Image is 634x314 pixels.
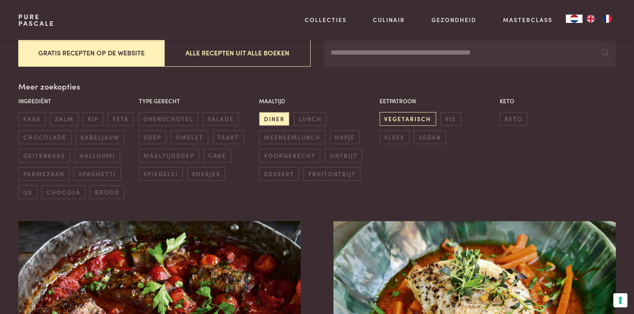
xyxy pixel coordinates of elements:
[330,130,360,144] span: hapje
[566,15,582,23] div: Language
[259,130,325,144] span: meeneemlunch
[380,130,410,144] span: vlees
[380,112,436,126] span: vegetarisch
[187,167,225,181] span: koekjes
[18,112,45,126] span: kaas
[74,167,121,181] span: spaghetti
[500,97,616,105] p: Keto
[164,39,310,67] button: Alle recepten uit alle boeken
[50,112,78,126] span: zalm
[259,112,289,126] span: diner
[18,39,164,67] button: Gratis recepten op de website
[259,97,375,105] p: Maaltijd
[373,15,405,24] a: Culinair
[414,130,446,144] span: vegan
[139,130,166,144] span: soep
[83,112,103,126] span: kip
[76,130,124,144] span: kabeljauw
[139,97,255,105] p: Type gerecht
[42,185,85,199] span: chocola
[294,112,326,126] span: lunch
[582,15,616,23] ul: Language list
[18,13,54,27] a: PurePascale
[90,185,124,199] span: brood
[171,130,208,144] span: omelet
[18,149,70,162] span: geitenkaas
[74,149,120,162] span: halloumi
[305,15,347,24] a: Collecties
[139,112,198,126] span: ovenschotel
[503,15,553,24] a: Masterclass
[380,97,496,105] p: Eetpatroon
[566,15,582,23] a: NL
[500,112,527,126] span: keto
[259,149,320,162] span: voorgerecht
[204,149,231,162] span: cake
[139,167,183,181] span: spiegelei
[203,112,239,126] span: salade
[566,15,616,23] aside: Language selected: Nederlands
[108,112,133,126] span: feta
[18,167,69,181] span: parmezaan
[325,149,362,162] span: ontbijt
[582,15,599,23] a: EN
[213,130,244,144] span: taart
[440,112,461,126] span: vis
[613,293,627,307] button: Uw voorkeuren voor toestemming voor trackingtechnologieën
[18,185,37,199] span: ijs
[18,130,71,144] span: chocolade
[259,167,299,181] span: dessert
[139,149,199,162] span: maaltijdsoep
[599,15,616,23] a: FR
[18,97,134,105] p: Ingrediënt
[303,167,360,181] span: fruitontbijt
[432,15,476,24] a: Gezondheid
